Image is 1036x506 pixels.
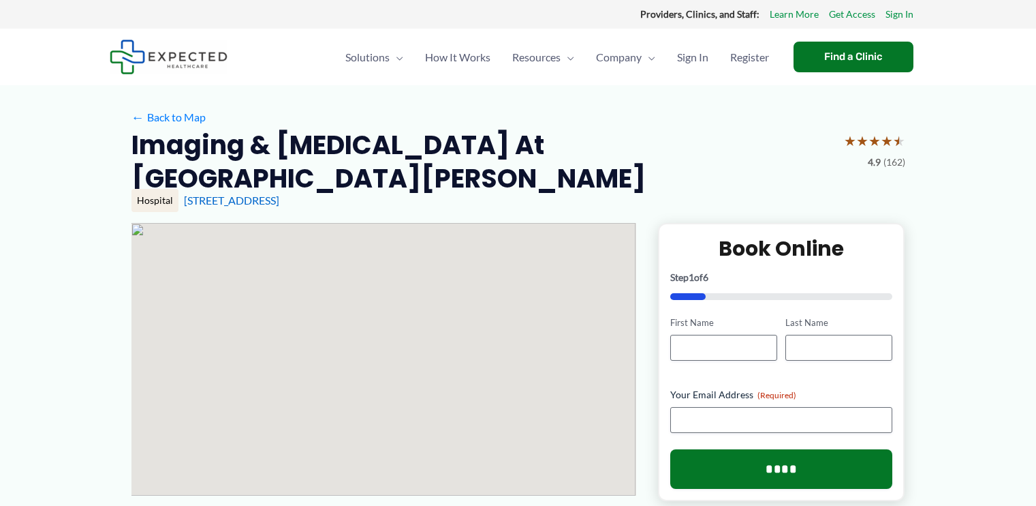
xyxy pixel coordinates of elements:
[770,5,819,23] a: Learn More
[844,128,856,153] span: ★
[390,33,403,81] span: Menu Toggle
[131,128,833,196] h2: Imaging & [MEDICAL_DATA] at [GEOGRAPHIC_DATA][PERSON_NAME]
[414,33,501,81] a: How It Works
[730,33,769,81] span: Register
[885,5,913,23] a: Sign In
[131,189,178,212] div: Hospital
[670,235,893,262] h2: Book Online
[334,33,414,81] a: SolutionsMenu Toggle
[501,33,585,81] a: ResourcesMenu Toggle
[794,42,913,72] a: Find a Clinic
[868,128,881,153] span: ★
[893,128,905,153] span: ★
[689,271,694,283] span: 1
[868,153,881,171] span: 4.9
[670,388,893,402] label: Your Email Address
[345,33,390,81] span: Solutions
[640,8,759,20] strong: Providers, Clinics, and Staff:
[131,110,144,123] span: ←
[561,33,574,81] span: Menu Toggle
[719,33,780,81] a: Register
[670,316,777,329] label: First Name
[131,107,206,128] a: ←Back to Map
[642,33,655,81] span: Menu Toggle
[596,33,642,81] span: Company
[677,33,708,81] span: Sign In
[666,33,719,81] a: Sign In
[881,128,893,153] span: ★
[757,390,796,400] span: (Required)
[785,316,892,329] label: Last Name
[334,33,780,81] nav: Primary Site Navigation
[703,271,708,283] span: 6
[829,5,875,23] a: Get Access
[883,153,905,171] span: (162)
[585,33,666,81] a: CompanyMenu Toggle
[110,40,227,74] img: Expected Healthcare Logo - side, dark font, small
[670,273,893,282] p: Step of
[184,194,279,207] a: [STREET_ADDRESS]
[512,33,561,81] span: Resources
[425,33,490,81] span: How It Works
[856,128,868,153] span: ★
